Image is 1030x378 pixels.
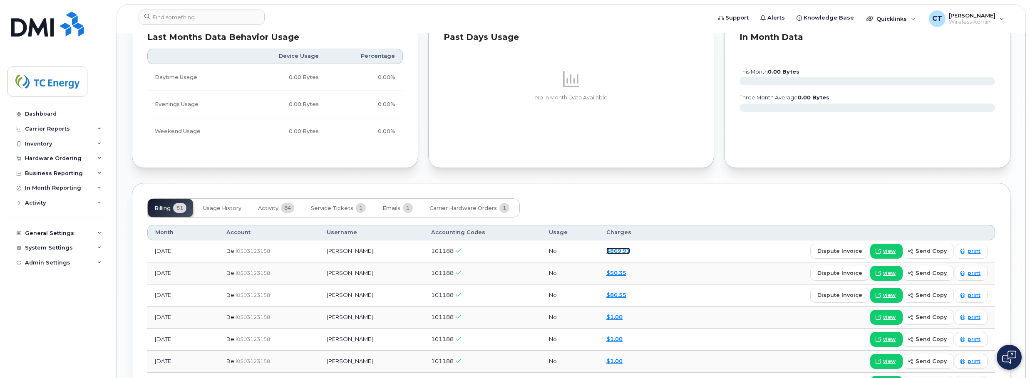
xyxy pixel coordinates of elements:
span: print [968,247,980,255]
a: $50.35 [606,269,626,276]
text: this month [739,69,799,75]
span: Emails [382,205,400,212]
span: print [968,358,980,365]
td: [DATE] [147,262,219,284]
th: Account [219,225,319,240]
td: [PERSON_NAME] [319,284,424,306]
span: view [883,292,896,299]
button: dispute invoice [810,288,869,303]
a: $1.00 [606,314,623,320]
button: send copy [903,266,954,281]
a: $1.00 [606,336,623,342]
span: Usage History [203,205,241,212]
td: No [541,329,599,351]
td: [PERSON_NAME] [319,306,424,329]
span: 1 [403,203,413,213]
td: 0.00% [326,91,403,118]
td: [DATE] [147,351,219,373]
td: No [541,284,599,306]
text: three month average [739,94,829,101]
th: Username [319,225,424,240]
span: Support [725,14,749,22]
span: Bell [226,314,237,320]
a: print [955,354,988,369]
button: dispute invoice [810,266,869,281]
img: Open chat [1002,351,1016,364]
button: dispute invoice [810,244,869,259]
th: Accounting Codes [424,225,541,240]
span: Bell [226,336,237,342]
td: No [541,262,599,284]
span: dispute invoice [817,247,862,255]
a: Support [712,10,755,26]
a: $869.91 [606,247,630,254]
th: Device Usage [241,49,326,64]
span: Knowledge Base [804,14,854,22]
tr: Weekdays from 6:00pm to 8:00am [147,91,403,118]
button: send copy [903,354,954,369]
div: Last Months Data Behavior Usage [147,33,403,42]
span: Service Tickets [311,205,353,212]
button: send copy [903,332,954,347]
td: [PERSON_NAME] [319,262,424,284]
tr: Friday from 6:00pm to Monday 8:00am [147,118,403,145]
span: Bell [226,358,237,364]
span: 101188 [431,292,454,298]
th: Percentage [326,49,403,64]
span: Quicklinks [876,15,907,22]
span: Wireless Admin [949,19,995,25]
span: print [968,292,980,299]
p: No In Month Data Available [444,94,699,101]
input: Find something... [139,10,265,25]
td: 0.00 Bytes [241,64,326,91]
td: Daytime Usage [147,64,241,91]
tspan: 0.00 Bytes [798,94,829,101]
span: 101188 [431,269,454,276]
span: print [968,269,980,277]
span: send copy [916,247,947,255]
td: [DATE] [147,240,219,262]
span: send copy [916,291,947,299]
td: Evenings Usage [147,91,241,118]
button: send copy [903,310,954,325]
div: Past Days Usage [444,33,699,42]
span: 0503123158 [237,314,270,320]
button: send copy [903,244,954,259]
span: Bell [226,269,237,276]
span: send copy [916,313,947,321]
span: send copy [916,269,947,277]
tspan: 0.00 Bytes [768,69,799,75]
span: Alerts [767,14,785,22]
span: 1 [499,203,509,213]
a: view [870,310,903,325]
span: Bell [226,292,237,298]
td: No [541,351,599,373]
td: [PERSON_NAME] [319,240,424,262]
a: print [955,244,988,259]
span: view [883,336,896,343]
span: 0503123158 [237,248,270,254]
a: $86.55 [606,292,626,298]
span: [PERSON_NAME] [949,12,995,19]
td: 0.00 Bytes [241,118,326,145]
th: Month [147,225,219,240]
span: 1 [356,203,366,213]
span: dispute invoice [817,291,862,299]
td: 0.00% [326,118,403,145]
button: send copy [903,288,954,303]
span: dispute invoice [817,269,862,277]
span: 101188 [431,336,454,342]
span: Activity [258,205,278,212]
td: [DATE] [147,329,219,351]
span: view [883,269,896,277]
a: print [955,310,988,325]
span: 101188 [431,314,454,320]
a: print [955,266,988,281]
a: view [870,332,903,347]
a: Alerts [755,10,791,26]
span: send copy [916,357,947,365]
span: 84 [281,203,294,213]
td: No [541,306,599,329]
span: Carrier Hardware Orders [429,205,497,212]
a: print [955,288,988,303]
